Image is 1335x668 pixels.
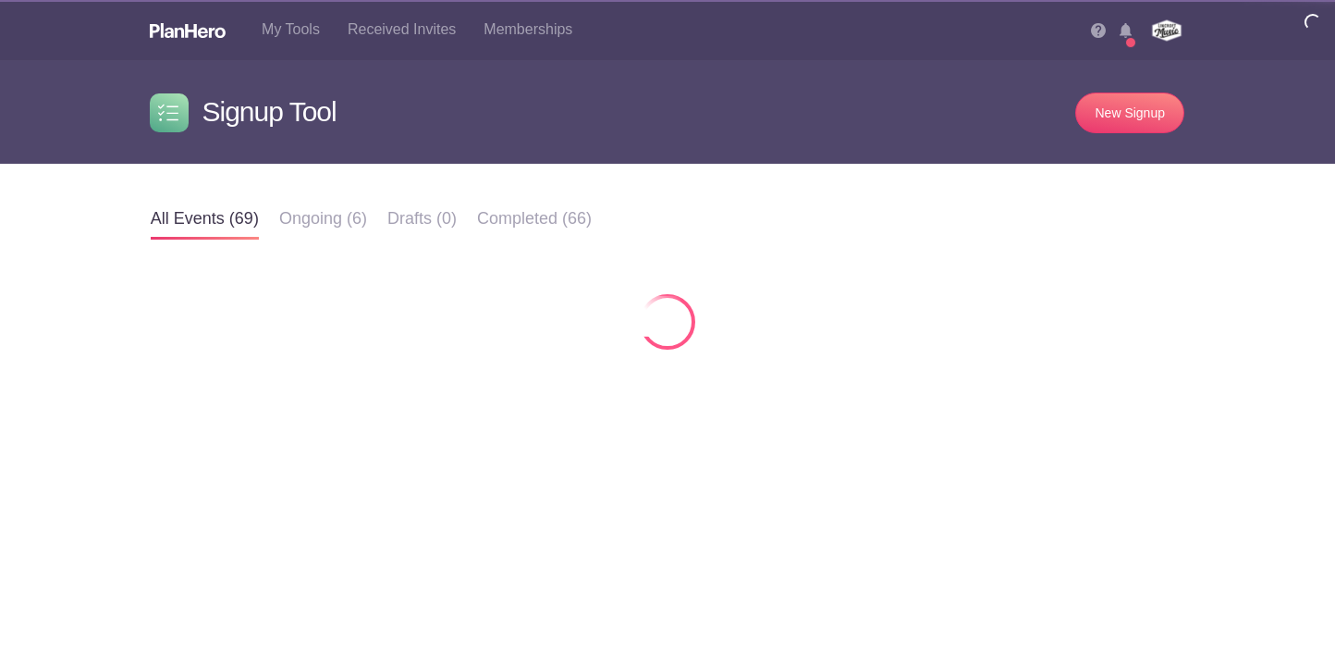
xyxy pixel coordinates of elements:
[150,23,226,38] img: Logo white planhero
[1120,23,1132,38] img: Notifications
[387,198,457,241] a: Drafts (0)
[1075,93,1184,133] a: New Signup
[151,198,259,241] a: All events (69)
[279,198,367,241] a: Ongoing (6)
[1091,23,1106,38] img: Help icon
[158,103,180,125] img: Signup tool
[1148,12,1185,49] img: Img 0827
[477,198,592,241] a: Completed (66)
[202,60,336,164] h3: Signup Tool
[1095,104,1165,122] div: New Signup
